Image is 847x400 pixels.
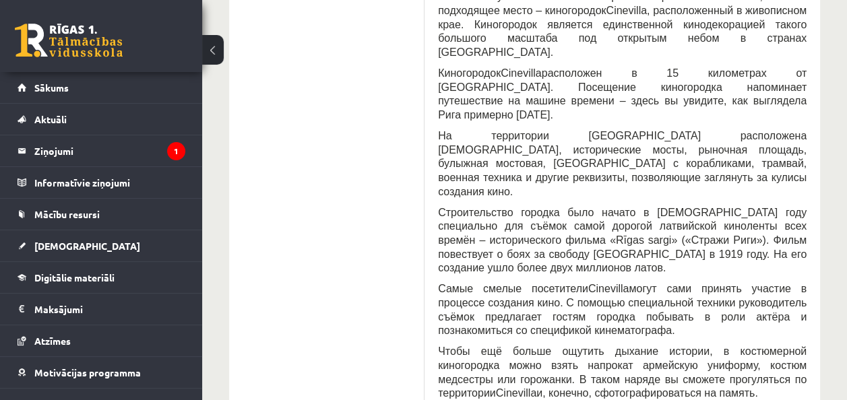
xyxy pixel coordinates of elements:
a: Rīgas 1. Tālmācības vidusskola [15,24,123,57]
span: R [616,234,624,246]
span: Cinevilla [496,387,536,399]
span: Sākums [34,81,69,94]
span: Cinevilla [588,283,629,294]
a: Motivācijas programma [18,357,185,388]
span: расположен в 15 километрах от [GEOGRAPHIC_DATA]. Посещение киногородка напоминает путешествие на ... [438,67,807,121]
a: [DEMOGRAPHIC_DATA] [18,230,185,261]
span: Mācību resursi [34,208,100,220]
span: Motivācijas programma [34,366,141,378]
span: Cinevilla [501,67,541,79]
span: Cinevilla [606,5,646,16]
legend: Ziņojumi [34,135,185,166]
span: Самые смелые посетители [438,283,588,294]
span: [DEMOGRAPHIC_DATA] [34,240,140,252]
span: Atzīmes [34,335,71,347]
a: Informatīvie ziņojumi [18,167,185,198]
span: Строительство городка было начато в [DEMOGRAPHIC_DATA] году специально для съёмок самой дорогой л... [438,207,807,246]
a: Mācību resursi [18,199,185,230]
a: Atzīmes [18,325,185,356]
a: Maksājumi [18,294,185,325]
span: Digitālie materiāli [34,271,115,284]
a: Ziņojumi1 [18,135,185,166]
span: ī [623,234,626,246]
span: sargi [648,234,671,246]
span: На территории [GEOGRAPHIC_DATA] расположена [DEMOGRAPHIC_DATA], исторические мосты, рыночная площ... [438,130,807,197]
span: gas [627,234,644,246]
i: 1 [167,142,185,160]
a: Digitālie materiāli [18,262,185,293]
legend: Informatīvie ziņojumi [34,167,185,198]
span: , расположенный в живописном крае. Киногородок является единственной кинодекорацией такого большо... [438,5,807,58]
a: Sākums [18,72,185,103]
span: Чтобы ещё больше ощутить дыхание истории, в костюмерной киногородка можно взять напрокат армейску... [438,345,807,399]
span: Aktuāli [34,113,67,125]
legend: Maksājumi [34,294,185,325]
a: Aktuāli [18,104,185,135]
span: » («Стражи Риги»). Фильм повествует о боях за свободу [GEOGRAPHIC_DATA] в 1919 году. На его созда... [438,234,807,273]
span: Киногородок [438,67,501,79]
span: и, конечно, сфотографироваться на память. [536,387,758,399]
